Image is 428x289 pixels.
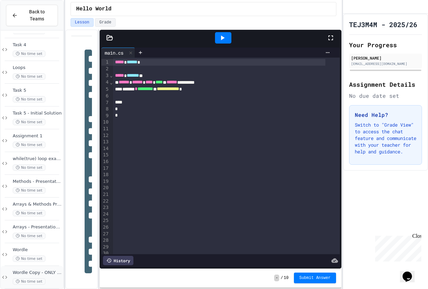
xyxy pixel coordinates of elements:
span: No time set [13,210,45,216]
span: Task 5 [13,88,62,93]
div: 19 [101,178,110,185]
span: / [281,275,283,281]
button: Back to Teams [6,5,58,26]
div: 7 [101,99,110,106]
span: No time set [13,51,45,57]
div: 30 [101,250,110,257]
div: 18 [101,171,110,178]
iframe: chat widget [400,262,421,282]
div: 8 [101,106,110,113]
div: 12 [101,132,110,139]
span: 10 [284,275,289,281]
div: 10 [101,119,110,126]
div: 3 [101,72,110,79]
div: 23 [101,204,110,211]
span: Loops [13,65,62,71]
div: 6 [101,93,110,99]
div: 14 [101,145,110,152]
div: main.cs [101,49,127,56]
h2: Assignment Details [349,80,422,89]
div: 21 [101,191,110,198]
h1: TEJ3M4M - 2025/26 [349,20,417,29]
span: No time set [13,119,45,125]
h2: Your Progress [349,40,422,50]
span: No time set [13,142,45,148]
div: [EMAIL_ADDRESS][DOMAIN_NAME] [351,61,420,66]
span: Fold line [110,80,113,85]
div: 15 [101,152,110,158]
span: No time set [13,187,45,194]
h3: Need Help? [355,111,416,119]
span: Hello World [76,5,112,13]
div: 11 [101,126,110,132]
span: Task 4 [13,42,62,48]
span: Arrays & Methods Practice [13,202,62,207]
span: Arrays - Presentation - copy [13,224,62,230]
div: 20 [101,185,110,191]
span: Methods - Presentation [13,179,62,185]
span: Submit Answer [299,275,331,281]
span: Wordle [13,247,62,253]
span: Fold line [110,73,113,78]
div: History [103,256,133,265]
button: Lesson [71,18,94,27]
span: No time set [13,278,45,285]
div: 9 [101,113,110,119]
span: Wordle Copy - ONLY TO SEE WHAT IT LOOKED LIKE AT THE START [13,270,62,276]
div: 13 [101,139,110,145]
div: 29 [101,244,110,250]
div: 28 [101,237,110,244]
span: while(true) loop example [13,156,62,162]
div: 1 [101,59,110,66]
div: 25 [101,217,110,224]
span: Assignment 1 [13,133,62,139]
div: [PERSON_NAME] [351,55,420,61]
div: 4 [101,79,110,86]
span: Task 5 - Initial Solution [13,111,62,116]
span: Back to Teams [22,8,52,22]
div: Chat with us now!Close [3,3,46,43]
p: Switch to "Grade View" to access the chat feature and communicate with your teacher for help and ... [355,122,416,155]
div: 24 [101,211,110,218]
div: 26 [101,224,110,231]
div: 22 [101,198,110,205]
button: Submit Answer [294,273,336,283]
button: Grade [95,18,116,27]
span: No time set [13,233,45,239]
div: 16 [101,158,110,165]
iframe: chat widget [372,233,421,262]
span: No time set [13,256,45,262]
div: 27 [101,231,110,237]
div: No due date set [349,92,422,100]
div: main.cs [101,48,135,58]
span: No time set [13,96,45,102]
span: No time set [13,73,45,80]
div: 17 [101,165,110,172]
span: No time set [13,164,45,171]
div: 2 [101,66,110,72]
span: - [274,275,279,281]
div: 5 [101,86,110,93]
